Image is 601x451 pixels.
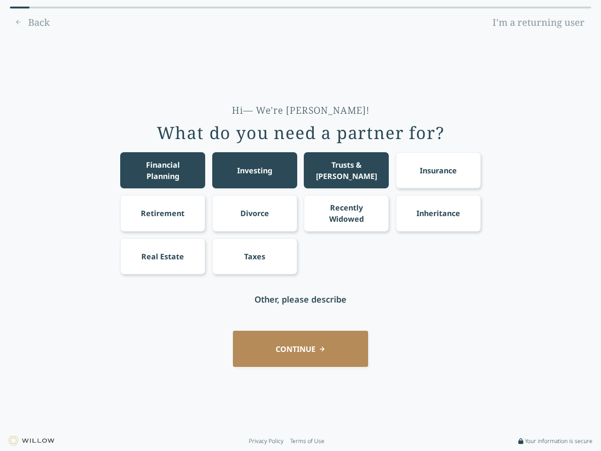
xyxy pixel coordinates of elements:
[290,437,324,445] a: Terms of Use
[10,7,30,8] div: 0% complete
[232,104,370,117] div: Hi— We're [PERSON_NAME]!
[141,208,185,219] div: Retirement
[420,165,457,176] div: Insurance
[244,251,265,262] div: Taxes
[240,208,269,219] div: Divorce
[249,437,284,445] a: Privacy Policy
[313,202,380,225] div: Recently Widowed
[254,293,347,306] div: Other, please describe
[525,437,593,445] span: Your information is secure
[129,159,197,182] div: Financial Planning
[416,208,460,219] div: Inheritance
[157,124,445,142] div: What do you need a partner for?
[313,159,380,182] div: Trusts & [PERSON_NAME]
[141,251,184,262] div: Real Estate
[233,331,368,367] button: CONTINUE
[486,15,591,30] a: I'm a returning user
[8,436,54,446] img: Willow logo
[237,165,272,176] div: Investing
